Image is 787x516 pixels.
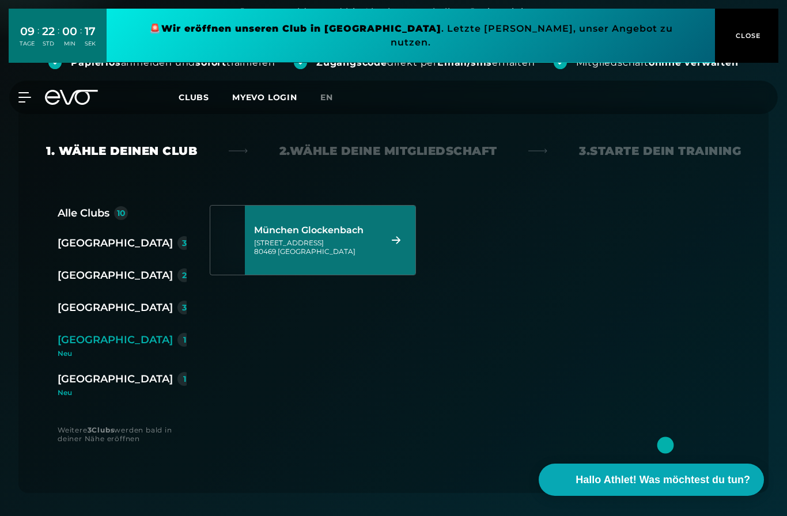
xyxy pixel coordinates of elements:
span: Clubs [179,92,209,103]
div: [GEOGRAPHIC_DATA] [58,332,173,348]
span: en [320,92,333,103]
strong: Clubs [92,426,114,434]
div: 1 [183,375,186,383]
div: Neu [58,350,200,357]
div: : [58,24,59,55]
div: Alle Clubs [58,205,109,221]
div: 1 [183,336,186,344]
div: 3 [182,303,187,312]
a: Clubs [179,92,232,103]
div: TAGE [20,40,35,48]
div: [STREET_ADDRESS] 80469 [GEOGRAPHIC_DATA] [254,238,378,256]
div: 2 [182,271,187,279]
div: [GEOGRAPHIC_DATA] [58,235,173,251]
div: 3. Starte dein Training [579,143,741,159]
div: München Glockenbach [254,225,378,236]
div: 1. Wähle deinen Club [46,143,197,159]
a: MYEVO LOGIN [232,92,297,103]
div: 10 [117,209,126,217]
button: Hallo Athlet! Was möchtest du tun? [539,464,764,496]
div: [GEOGRAPHIC_DATA] [58,299,173,316]
div: 09 [20,23,35,40]
div: 2. Wähle deine Mitgliedschaft [279,143,497,159]
div: : [37,24,39,55]
div: : [80,24,82,55]
div: [GEOGRAPHIC_DATA] [58,267,173,283]
strong: 3 [88,426,92,434]
div: MIN [62,40,77,48]
button: CLOSE [715,9,778,63]
a: en [320,91,347,104]
div: 00 [62,23,77,40]
div: 17 [85,23,96,40]
span: Hallo Athlet! Was möchtest du tun? [576,472,750,488]
div: STD [42,40,55,48]
div: 22 [42,23,55,40]
div: Neu [58,389,191,396]
div: 3 [182,239,187,247]
div: [GEOGRAPHIC_DATA] [58,371,173,387]
div: Weitere werden bald in deiner Nähe eröffnen [58,426,187,443]
div: SEK [85,40,96,48]
span: CLOSE [733,31,761,41]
